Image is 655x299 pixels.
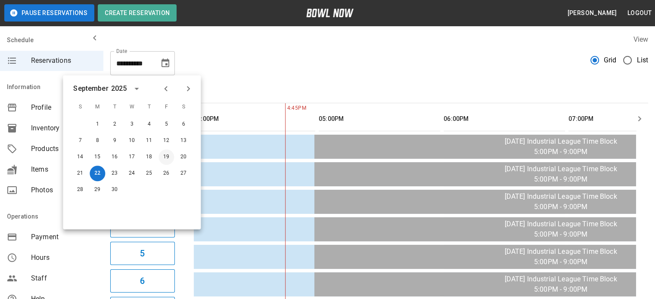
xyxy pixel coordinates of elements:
button: Sep 9, 2025 [107,133,122,148]
button: Previous month [158,81,173,96]
div: 2025 [111,83,127,94]
button: Sep 2, 2025 [107,117,122,132]
span: T [107,99,122,116]
button: Sep 8, 2025 [90,133,105,148]
button: Sep 12, 2025 [158,133,174,148]
span: Payment [31,232,96,242]
button: Sep 13, 2025 [176,133,191,148]
div: September [73,83,108,94]
button: Sep 14, 2025 [72,149,88,165]
button: Next month [181,81,196,96]
span: T [141,99,157,116]
button: Sep 19, 2025 [158,149,174,165]
span: M [90,99,105,116]
button: Sep 22, 2025 [90,166,105,181]
span: Photos [31,185,96,195]
span: Hours [31,253,96,263]
button: Sep 29, 2025 [90,182,105,197]
button: Sep 25, 2025 [141,166,157,181]
button: Pause Reservations [4,4,94,22]
button: Sep 26, 2025 [158,166,174,181]
button: Sep 15, 2025 [90,149,105,165]
button: Sep 24, 2025 [124,166,140,181]
button: Sep 1, 2025 [90,117,105,132]
span: Profile [31,102,96,113]
span: S [176,99,191,116]
h6: 5 [140,247,145,260]
button: Sep 20, 2025 [176,149,191,165]
button: Sep 6, 2025 [176,117,191,132]
button: 5 [110,242,175,265]
button: Sep 7, 2025 [72,133,88,148]
button: [PERSON_NAME] [564,5,620,21]
span: List [636,55,648,65]
button: Sep 17, 2025 [124,149,140,165]
h6: 6 [140,274,145,288]
button: Sep 18, 2025 [141,149,157,165]
span: Products [31,144,96,154]
button: Sep 5, 2025 [158,117,174,132]
button: Sep 10, 2025 [124,133,140,148]
img: logo [306,9,354,17]
span: Staff [31,273,96,284]
button: Sep 11, 2025 [141,133,157,148]
button: Logout [624,5,655,21]
button: Sep 4, 2025 [141,117,157,132]
button: Sep 28, 2025 [72,182,88,197]
span: Items [31,164,96,175]
span: S [72,99,88,116]
button: Sep 27, 2025 [176,166,191,181]
span: W [124,99,140,116]
span: Reservations [31,55,96,66]
button: Sep 30, 2025 [107,182,122,197]
button: Sep 21, 2025 [72,166,88,181]
span: Inventory [31,123,96,133]
label: View [633,35,648,43]
button: Create Reservation [98,4,177,22]
button: Sep 23, 2025 [107,166,122,181]
span: Grid [604,55,617,65]
span: F [158,99,174,116]
button: Sep 3, 2025 [124,117,140,132]
button: Choose date, selected date is Sep 22, 2025 [157,55,174,72]
button: 6 [110,269,175,293]
div: inventory tabs [110,82,648,103]
button: calendar view is open, switch to year view [129,81,144,96]
button: Sep 16, 2025 [107,149,122,165]
span: 4:45PM [285,104,287,113]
